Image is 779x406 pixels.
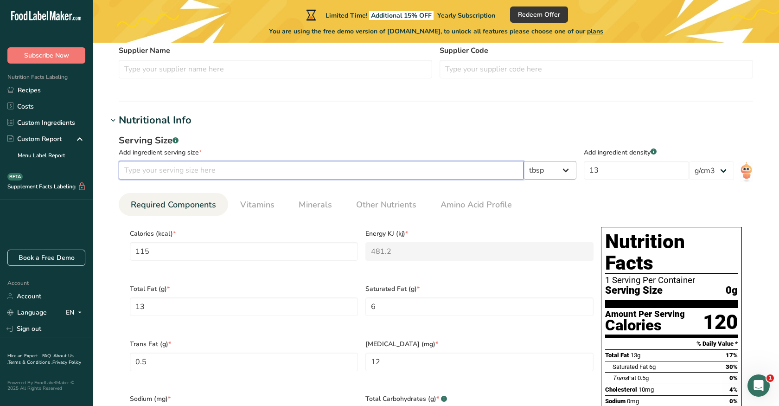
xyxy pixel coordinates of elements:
iframe: Intercom live chat [747,374,770,397]
a: Privacy Policy [52,359,81,366]
span: Minerals [299,199,332,211]
label: Supplier Code [440,45,753,56]
span: Required Components [131,199,216,211]
div: Add ingredient serving size [119,148,576,157]
span: 0% [729,398,738,405]
div: 120 [703,310,738,335]
span: plans [587,27,603,36]
span: Total Carbohydrates (g) [365,394,594,404]
span: 13g [631,352,640,359]
a: Hire an Expert . [7,353,40,359]
div: EN [66,307,85,318]
span: 0.5g [638,374,649,381]
span: Vitamins [240,199,275,211]
button: Subscribe Now [7,47,85,64]
input: Type your density here [584,161,689,180]
h1: Nutrition Facts [605,231,738,274]
a: FAQ . [42,353,53,359]
span: 10mg [639,386,654,393]
span: 1 [766,374,774,382]
span: 30% [726,363,738,370]
span: Serving Size [605,285,663,296]
span: 0mg [627,398,639,405]
img: ai-bot.1dcbe71.gif [740,161,753,182]
span: Fat [613,374,636,381]
div: 1 Serving Per Container [605,276,738,285]
span: 17% [726,352,738,359]
span: Total Fat (g) [130,284,358,294]
span: 0g [726,285,738,296]
a: Language [7,304,47,321]
span: 4% [729,386,738,393]
span: Trans Fat (g) [130,339,358,349]
span: Total Fat [605,352,629,359]
span: 0% [729,374,738,381]
div: Serving Size [119,134,576,148]
div: Custom Report [7,134,62,144]
span: Other Nutrients [356,199,416,211]
span: Sodium [605,398,626,405]
span: Cholesterol [605,386,637,393]
span: Saturated Fat (g) [365,284,594,294]
a: Terms & Conditions . [8,359,52,366]
span: Calories (kcal) [130,229,358,238]
span: Amino Acid Profile [441,199,512,211]
a: About Us . [7,353,74,366]
span: Yearly Subscription [437,11,495,20]
input: Type your supplier code here [440,60,753,78]
div: Calories [605,319,685,332]
section: % Daily Value * [605,338,738,349]
label: Supplier Name [119,45,432,56]
input: Type your supplier name here [119,60,432,78]
span: 6g [649,363,656,370]
span: You are using the free demo version of [DOMAIN_NAME], to unlock all features please choose one of... [269,26,603,36]
span: [MEDICAL_DATA] (mg) [365,339,594,349]
span: Additional 15% OFF [369,11,434,20]
div: Amount Per Serving [605,310,685,319]
div: Add ingredient density [584,148,689,157]
a: Book a Free Demo [7,250,85,266]
i: Trans [613,374,628,381]
span: Saturated Fat [613,363,648,370]
span: Redeem Offer [518,10,560,19]
button: Redeem Offer [510,6,568,23]
span: Sodium (mg) [130,394,358,404]
div: Nutritional Info [119,113,192,128]
span: Energy KJ (kj) [365,229,594,238]
div: BETA [7,173,23,180]
div: Limited Time! [304,9,495,20]
div: Powered By FoodLabelMaker © 2025 All Rights Reserved [7,380,85,391]
input: Type your serving size here [119,161,524,180]
span: Subscribe Now [24,51,69,60]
